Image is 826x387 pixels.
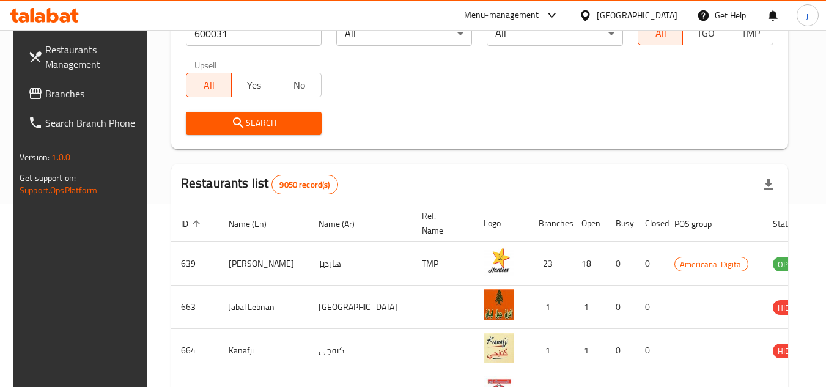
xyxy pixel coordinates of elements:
button: TMP [728,21,773,45]
button: No [276,73,322,97]
td: 1 [529,286,572,329]
td: 0 [635,242,665,286]
img: Kanafji [484,333,514,363]
span: OPEN [773,257,803,271]
span: Search [196,116,312,131]
td: 663 [171,286,219,329]
td: 0 [606,286,635,329]
th: Branches [529,205,572,242]
span: ID [181,216,204,231]
td: 639 [171,242,219,286]
td: 1 [529,329,572,372]
a: Restaurants Management [18,35,152,79]
span: Americana-Digital [675,257,748,271]
span: Version: [20,149,50,165]
span: j [806,9,808,22]
button: Yes [231,73,277,97]
td: TMP [412,242,474,286]
span: All [643,24,679,42]
span: Name (Ar) [319,216,371,231]
td: 1 [572,329,606,372]
th: Busy [606,205,635,242]
button: All [186,73,232,97]
td: 664 [171,329,219,372]
span: 9050 record(s) [272,179,337,191]
button: All [638,21,684,45]
td: [PERSON_NAME] [219,242,309,286]
td: Jabal Lebnan [219,286,309,329]
td: Kanafji [219,329,309,372]
input: Search for restaurant name or ID.. [186,21,322,46]
img: Jabal Lebnan [484,289,514,320]
span: HIDDEN [773,301,809,315]
span: Get support on: [20,170,76,186]
div: Menu-management [464,8,539,23]
button: Search [186,112,322,135]
span: Restaurants Management [45,42,142,72]
img: Hardee's [484,246,514,276]
span: Search Branch Phone [45,116,142,130]
span: No [281,76,317,94]
span: POS group [674,216,728,231]
div: All [487,21,622,46]
span: Branches [45,86,142,101]
td: 0 [606,329,635,372]
th: Closed [635,205,665,242]
span: Status [773,216,813,231]
span: Ref. Name [422,208,459,238]
td: كنفجي [309,329,412,372]
button: TGO [682,21,728,45]
div: Total records count [271,175,337,194]
div: All [336,21,472,46]
label: Upsell [194,61,217,69]
td: 18 [572,242,606,286]
td: 0 [606,242,635,286]
td: 1 [572,286,606,329]
span: HIDDEN [773,344,809,358]
td: 0 [635,286,665,329]
span: TGO [688,24,723,42]
span: 1.0.0 [51,149,70,165]
a: Search Branch Phone [18,108,152,138]
td: 0 [635,329,665,372]
th: Open [572,205,606,242]
div: OPEN [773,257,803,271]
div: Export file [754,170,783,199]
span: All [191,76,227,94]
div: [GEOGRAPHIC_DATA] [597,9,677,22]
th: Logo [474,205,529,242]
h2: Restaurants list [181,174,338,194]
a: Support.OpsPlatform [20,182,97,198]
a: Branches [18,79,152,108]
span: Name (En) [229,216,282,231]
span: Yes [237,76,272,94]
td: هارديز [309,242,412,286]
td: 23 [529,242,572,286]
div: HIDDEN [773,300,809,315]
span: TMP [733,24,769,42]
td: [GEOGRAPHIC_DATA] [309,286,412,329]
